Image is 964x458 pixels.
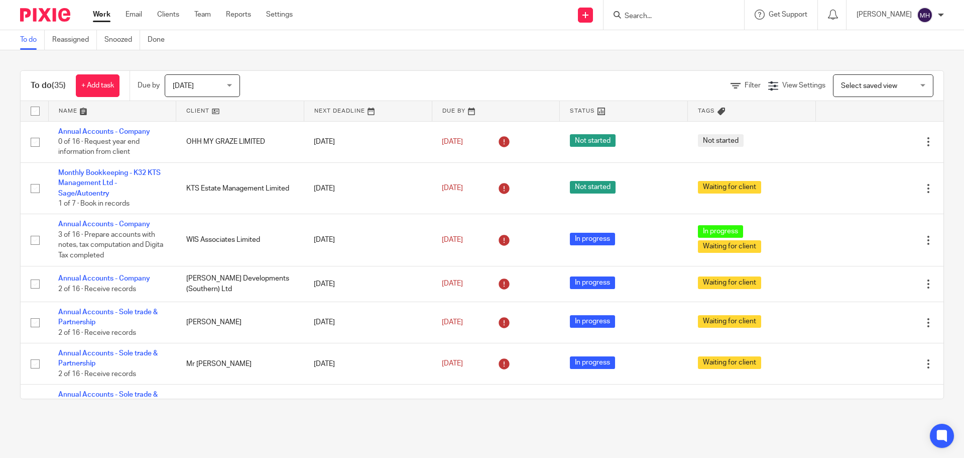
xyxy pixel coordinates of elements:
span: [DATE] [442,138,463,145]
a: Annual Accounts - Company [58,128,150,135]
a: Settings [266,10,293,20]
span: [DATE] [442,185,463,192]
td: KTS Estate Management Limited [176,162,304,214]
a: Email [126,10,142,20]
a: Team [194,10,211,20]
a: Reports [226,10,251,20]
span: [DATE] [173,82,194,89]
td: [PERSON_NAME] Developments (Southern) Ltd [176,266,304,302]
span: Not started [698,134,744,147]
span: In progress [570,233,615,245]
img: svg%3E [917,7,933,23]
span: 2 of 16 · Receive records [58,371,136,378]
a: To do [20,30,45,50]
td: Mr [PERSON_NAME] [176,343,304,385]
a: Monthly Bookkeeping - K32 KTS Management Ltd - Sage/Autoentry [58,169,161,197]
span: In progress [698,225,743,238]
span: 2 of 16 · Receive records [58,329,136,336]
td: OHH MY GRAZE LIMITED [176,121,304,162]
img: Pixie [20,8,70,22]
span: [DATE] [442,360,463,368]
h1: To do [31,80,66,91]
td: [PERSON_NAME] [PERSON_NAME] [176,385,304,436]
td: [DATE] [304,266,432,302]
span: Not started [570,134,616,147]
a: Snoozed [104,30,140,50]
span: Filter [745,82,761,89]
span: 0 of 16 · Request year end information from client [58,138,140,156]
span: In progress [570,277,615,289]
a: Annual Accounts - Sole trade & Partnership [58,350,158,367]
a: Annual Accounts - Sole trade & Partnership [58,391,158,408]
input: Search [624,12,714,21]
span: [DATE] [442,281,463,288]
td: [DATE] [304,121,432,162]
td: WIS Associates Limited [176,214,304,266]
td: [DATE] [304,302,432,343]
td: [DATE] [304,162,432,214]
a: Annual Accounts - Sole trade & Partnership [58,309,158,326]
span: Not started [570,181,616,194]
span: 3 of 16 · Prepare accounts with notes, tax computation and Digita Tax completed [58,231,163,259]
span: View Settings [782,82,825,89]
a: Reassigned [52,30,97,50]
span: Waiting for client [698,315,761,328]
span: [DATE] [442,236,463,243]
a: Work [93,10,110,20]
td: [DATE] [304,385,432,436]
span: Waiting for client [698,356,761,369]
span: Select saved view [841,82,897,89]
td: [PERSON_NAME] [176,302,304,343]
p: Due by [138,80,160,90]
p: [PERSON_NAME] [857,10,912,20]
span: 1 of 7 · Book in records [58,200,130,207]
a: Clients [157,10,179,20]
span: Get Support [769,11,807,18]
a: + Add task [76,74,119,97]
span: [DATE] [442,319,463,326]
a: Done [148,30,172,50]
span: 2 of 16 · Receive records [58,286,136,293]
td: [DATE] [304,343,432,385]
span: Waiting for client [698,181,761,194]
span: Tags [698,108,715,114]
span: (35) [52,81,66,89]
td: [DATE] [304,214,432,266]
span: In progress [570,315,615,328]
a: Annual Accounts - Company [58,221,150,228]
span: Waiting for client [698,277,761,289]
a: Annual Accounts - Company [58,275,150,282]
span: In progress [570,356,615,369]
span: Waiting for client [698,240,761,253]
